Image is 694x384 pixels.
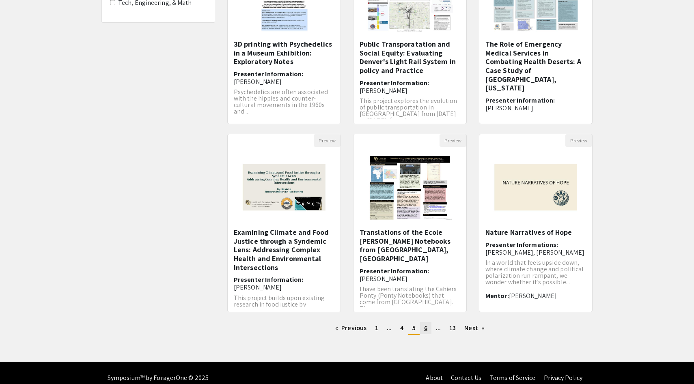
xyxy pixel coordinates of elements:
[451,373,481,382] a: Contact Us
[375,324,378,332] span: 1
[460,322,488,334] a: Next page
[360,40,460,75] h5: Public Transporatation and Social Equity: Evaluating Denver's Light Rail System in policy and Pra...
[234,283,282,292] span: [PERSON_NAME]
[360,267,460,283] h6: Presenter Information:
[360,228,460,263] h5: Translations of the Ecole [PERSON_NAME] Notebooks from [GEOGRAPHIC_DATA], [GEOGRAPHIC_DATA]
[489,373,536,382] a: Terms of Service
[234,228,334,272] h5: Examining Climate and Food Justice through a Syndemic Lens: Addressing Complex Health and Environ...
[234,40,334,66] h5: 3D printing with Psychedelics in a Museum Exhibition: Exploratory Notes
[485,97,586,112] h6: Presenter Information:
[485,292,509,300] span: Mentor:
[485,118,509,127] span: Mentor:
[485,241,586,256] h6: Presenter Informations:
[227,134,341,312] div: Open Presentation <p>Examining Climate and Food Justice through a Syndemic Lens: Addressing Compl...
[331,322,371,334] a: Previous page
[440,134,466,147] button: Preview
[400,324,403,332] span: 4
[358,147,461,228] img: <p>Translations of the Ecole William Ponty Notebooks from Senegal, West Africa</p>
[449,324,456,332] span: 13
[387,324,392,332] span: ...
[234,276,334,291] h6: Presenter Information:
[479,134,593,312] div: Open Presentation <p>Nature Narratives of Hope</p>
[353,134,467,312] div: Open Presentation <p>Translations of the Ecole William Ponty Notebooks from Senegal, West Africa</p>
[360,97,457,124] span: This project explores the evolution of public transportation in [GEOGRAPHIC_DATA] from [DATE] to ...
[509,292,557,300] span: [PERSON_NAME]
[485,260,586,285] p: In a world that feels upside down, where climate change and political polarization run rampant, w...
[412,324,416,332] span: 5
[436,324,441,332] span: ...
[314,134,341,147] button: Preview
[360,285,457,313] span: I have been translating the Cahiers Ponty (Ponty Notebooks) that come from [GEOGRAPHIC_DATA]. The...
[485,118,573,142] span: [PERSON_NAME], MSS, MURP ([GEOGRAPHIC_DATA][US_STATE])
[485,104,533,112] span: [PERSON_NAME]
[544,373,582,382] a: Privacy Policy
[6,348,34,378] iframe: Chat
[234,70,334,86] h6: Presenter Information:
[565,134,592,147] button: Preview
[234,295,334,327] p: This project builds upon existing research in food justice by examining the intersection of clima...
[360,275,407,283] span: [PERSON_NAME]
[485,228,586,237] h5: Nature Narratives of Hope
[234,88,328,116] span: Psychedelics are often associated with the hippies and counter-cultural movements in the 1960s an...
[424,324,427,332] span: 6
[485,40,586,92] h5: The Role of Emergency Medical Services in Combating Health Deserts: A Case Study of [GEOGRAPHIC_D...
[234,77,282,86] span: [PERSON_NAME]
[485,248,584,257] span: [PERSON_NAME], [PERSON_NAME]
[360,79,460,94] h6: Presenter Information:
[426,373,443,382] a: About
[234,147,334,228] img: <p>Examining Climate and Food Justice through a Syndemic Lens: Addressing Complex Health and Envi...
[485,147,586,228] img: <p>Nature Narratives of Hope</p>
[360,86,407,95] span: [PERSON_NAME]
[227,322,593,335] ul: Pagination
